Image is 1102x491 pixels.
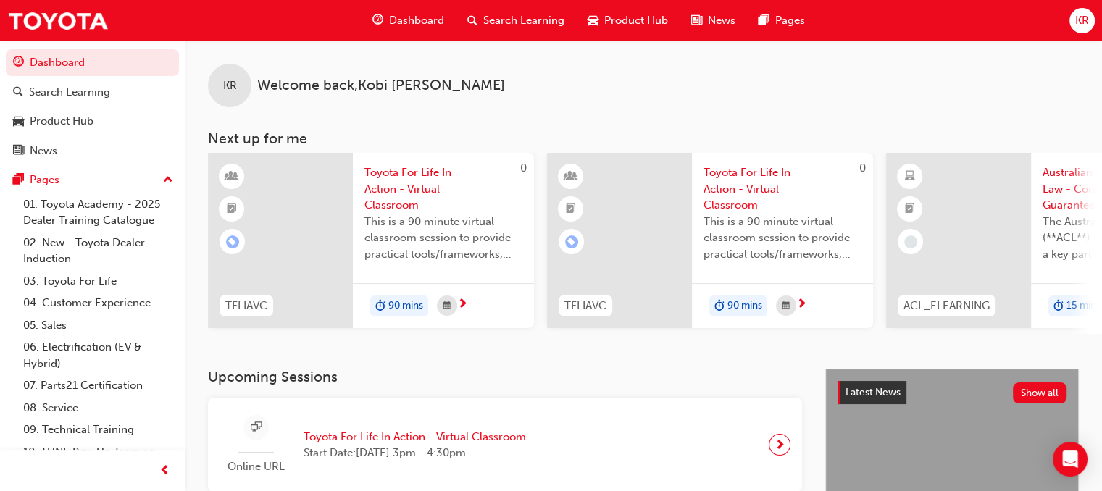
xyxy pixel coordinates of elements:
span: Dashboard [389,12,444,29]
h3: Next up for me [185,130,1102,147]
h3: Upcoming Sessions [208,369,802,385]
a: 0TFLIAVCToyota For Life In Action - Virtual ClassroomThis is a 90 minute virtual classroom sessio... [208,153,534,328]
span: 0 [520,161,527,175]
span: news-icon [13,145,24,158]
span: 15 mins [1066,298,1101,314]
a: 07. Parts21 Certification [17,374,179,397]
button: DashboardSearch LearningProduct HubNews [6,46,179,167]
span: duration-icon [1053,297,1064,316]
span: learningRecordVerb_ENROLL-icon [226,235,239,248]
span: 90 mins [388,298,423,314]
div: Open Intercom Messenger [1053,442,1088,477]
a: News [6,138,179,164]
span: Online URL [220,458,292,475]
span: learningRecordVerb_ENROLL-icon [565,235,578,248]
span: duration-icon [375,297,385,316]
a: 06. Electrification (EV & Hybrid) [17,336,179,374]
span: next-icon [775,435,785,455]
span: calendar-icon [443,297,451,315]
a: Online URLToyota For Life In Action - Virtual ClassroomStart Date:[DATE] 3pm - 4:30pm [220,409,790,481]
a: 0TFLIAVCToyota For Life In Action - Virtual ClassroomThis is a 90 minute virtual classroom sessio... [547,153,873,328]
span: news-icon [691,12,702,30]
button: Pages [6,167,179,193]
a: Dashboard [6,49,179,76]
span: Pages [775,12,805,29]
span: learningResourceType_INSTRUCTOR_LED-icon [227,167,237,186]
span: KR [1075,12,1089,29]
a: 02. New - Toyota Dealer Induction [17,232,179,270]
span: booktick-icon [227,200,237,219]
a: Search Learning [6,79,179,106]
a: 03. Toyota For Life [17,270,179,293]
span: This is a 90 minute virtual classroom session to provide practical tools/frameworks, behaviours a... [364,214,522,263]
span: search-icon [13,86,23,99]
div: News [30,143,57,159]
a: 05. Sales [17,314,179,337]
span: TFLIAVC [225,298,267,314]
span: calendar-icon [782,297,790,315]
span: Toyota For Life In Action - Virtual Classroom [364,164,522,214]
a: 08. Service [17,397,179,419]
span: ACL_ELEARNING [903,298,990,314]
a: pages-iconPages [747,6,817,35]
span: This is a 90 minute virtual classroom session to provide practical tools/frameworks, behaviours a... [704,214,861,263]
div: Product Hub [30,113,93,130]
span: Product Hub [604,12,668,29]
span: duration-icon [714,297,725,316]
span: learningRecordVerb_NONE-icon [904,235,917,248]
span: TFLIAVC [564,298,606,314]
span: guage-icon [13,56,24,70]
img: Trak [7,4,109,37]
span: learningResourceType_INSTRUCTOR_LED-icon [566,167,576,186]
a: Product Hub [6,108,179,135]
a: news-iconNews [680,6,747,35]
span: 0 [859,161,866,175]
span: booktick-icon [905,200,915,219]
span: booktick-icon [566,200,576,219]
button: KR [1069,8,1095,33]
span: News [708,12,735,29]
span: Search Learning [483,12,564,29]
span: up-icon [163,171,173,190]
button: Show all [1013,382,1067,403]
span: car-icon [13,115,24,128]
span: prev-icon [159,462,170,480]
a: car-iconProduct Hub [576,6,680,35]
span: pages-icon [759,12,769,30]
span: Latest News [846,386,901,398]
span: search-icon [467,12,477,30]
a: 01. Toyota Academy - 2025 Dealer Training Catalogue [17,193,179,232]
a: 09. Technical Training [17,419,179,441]
span: KR [223,77,237,94]
span: guage-icon [372,12,383,30]
span: next-icon [796,298,807,311]
span: Toyota For Life In Action - Virtual Classroom [304,429,526,445]
a: 10. TUNE Rev-Up Training [17,441,179,463]
span: car-icon [588,12,598,30]
span: pages-icon [13,174,24,187]
a: guage-iconDashboard [361,6,456,35]
span: next-icon [457,298,468,311]
div: Search Learning [29,84,110,101]
span: sessionType_ONLINE_URL-icon [251,419,262,437]
span: Start Date: [DATE] 3pm - 4:30pm [304,445,526,461]
span: Toyota For Life In Action - Virtual Classroom [704,164,861,214]
a: search-iconSearch Learning [456,6,576,35]
div: Pages [30,172,59,188]
span: learningResourceType_ELEARNING-icon [905,167,915,186]
a: 04. Customer Experience [17,292,179,314]
span: 90 mins [727,298,762,314]
span: Welcome back , Kobi [PERSON_NAME] [257,77,505,94]
a: Latest NewsShow all [838,381,1066,404]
